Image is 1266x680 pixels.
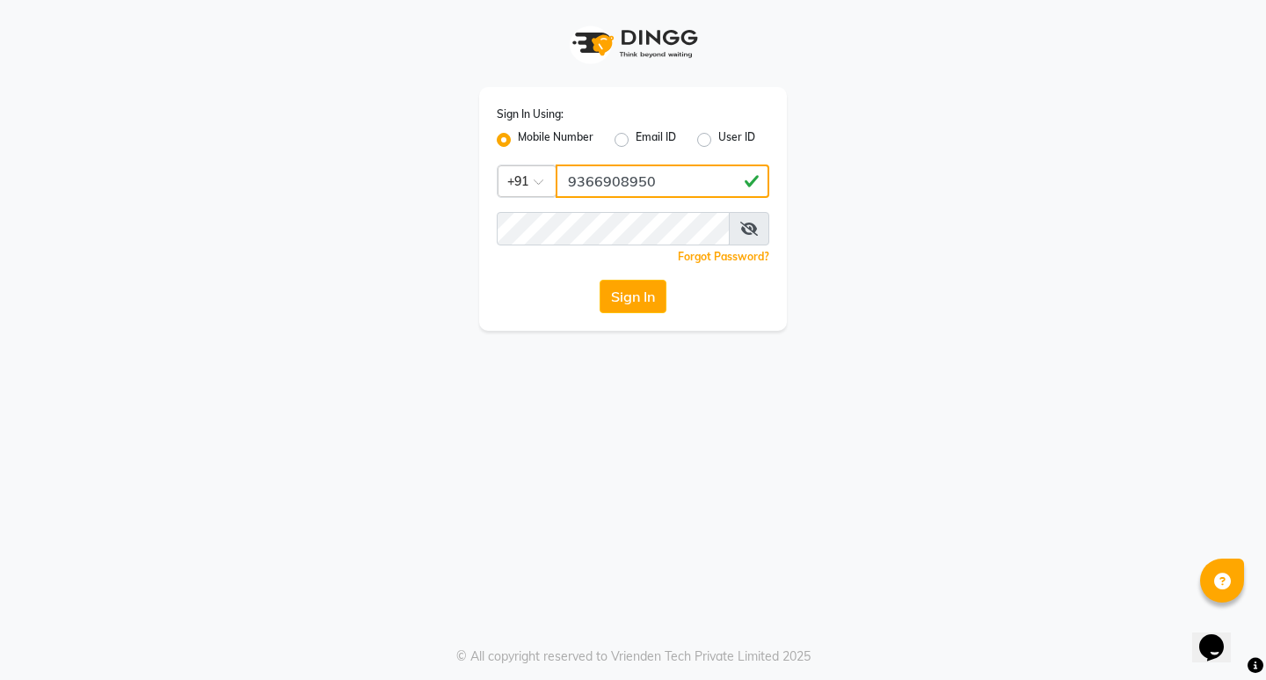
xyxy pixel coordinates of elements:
input: Username [556,165,769,198]
label: Sign In Using: [497,106,564,122]
input: Username [497,212,730,245]
label: Mobile Number [518,129,593,150]
label: User ID [718,129,755,150]
a: Forgot Password? [678,250,769,263]
img: logo1.svg [563,18,703,69]
label: Email ID [636,129,676,150]
iframe: chat widget [1192,610,1248,662]
button: Sign In [600,280,666,313]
